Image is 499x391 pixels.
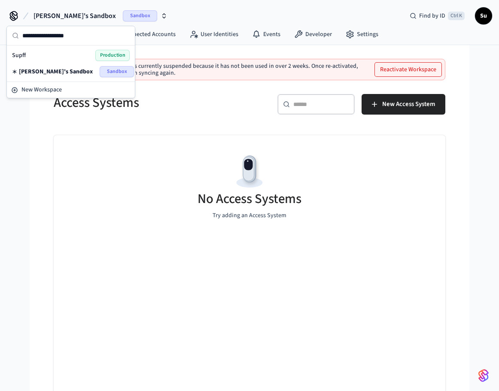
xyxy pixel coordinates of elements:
button: Reactivate Workspace [375,63,441,76]
h5: No Access Systems [198,190,301,208]
div: Suggestions [7,45,135,82]
div: Find by IDCtrl K [403,8,472,24]
span: Sandbox [123,10,157,21]
a: Events [245,27,287,42]
a: User Identities [183,27,245,42]
span: Sandbox [100,66,134,77]
a: Connected Accounts [105,27,183,42]
img: SeamLogoGradient.69752ec5.svg [478,369,489,382]
a: Settings [339,27,385,42]
button: New Access System [362,94,445,115]
span: Su [476,8,491,24]
button: New Workspace [8,83,134,97]
span: Find by ID [419,12,445,20]
p: This sandbox workspace is currently suspended because it has not been used in over 2 weeks. Once ... [68,63,371,76]
span: [PERSON_NAME]'s Sandbox [19,67,93,76]
a: Developer [287,27,339,42]
button: Su [475,7,492,24]
span: [PERSON_NAME]'s Sandbox [33,11,116,21]
span: New Access System [382,99,435,110]
p: Try adding an Access System [213,211,286,220]
span: Production [95,50,130,61]
span: New Workspace [21,85,62,94]
span: Ctrl K [448,12,465,20]
span: Supff [12,51,26,60]
img: Devices Empty State [230,152,269,191]
h5: Access Systems [54,94,244,112]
